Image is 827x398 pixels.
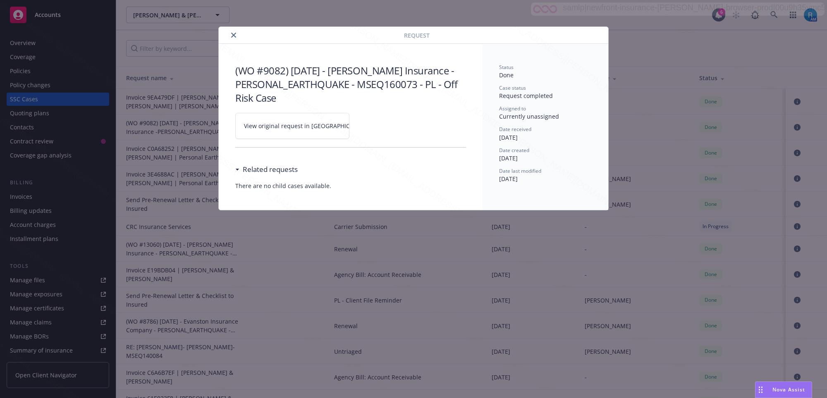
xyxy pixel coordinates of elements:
span: Date last modified [499,167,541,174]
div: Related requests [235,164,298,175]
span: View original request in [GEOGRAPHIC_DATA] [244,122,369,130]
span: Date created [499,147,529,154]
span: Status [499,64,514,71]
span: Request completed [499,92,553,100]
span: Case status [499,84,526,91]
span: Currently unassigned [499,112,559,120]
div: Drag to move [755,382,766,398]
span: Nova Assist [772,386,805,393]
span: Date received [499,126,531,133]
button: close [229,30,239,40]
span: Done [499,71,514,79]
span: Assigned to [499,105,526,112]
h3: (WO #9082) [DATE] - [PERSON_NAME] Insurance -PERSONAL_EARTHQUAKE - MSEQ160073 - PL - Off Risk Case [235,64,466,105]
span: [DATE] [499,154,518,162]
button: Nova Assist [755,381,812,398]
span: [DATE] [499,133,518,141]
span: There are no child cases available. [235,181,466,190]
a: View original request in [GEOGRAPHIC_DATA] [235,113,349,139]
h3: Related requests [243,164,298,175]
span: Request [404,31,430,40]
span: [DATE] [499,175,518,183]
